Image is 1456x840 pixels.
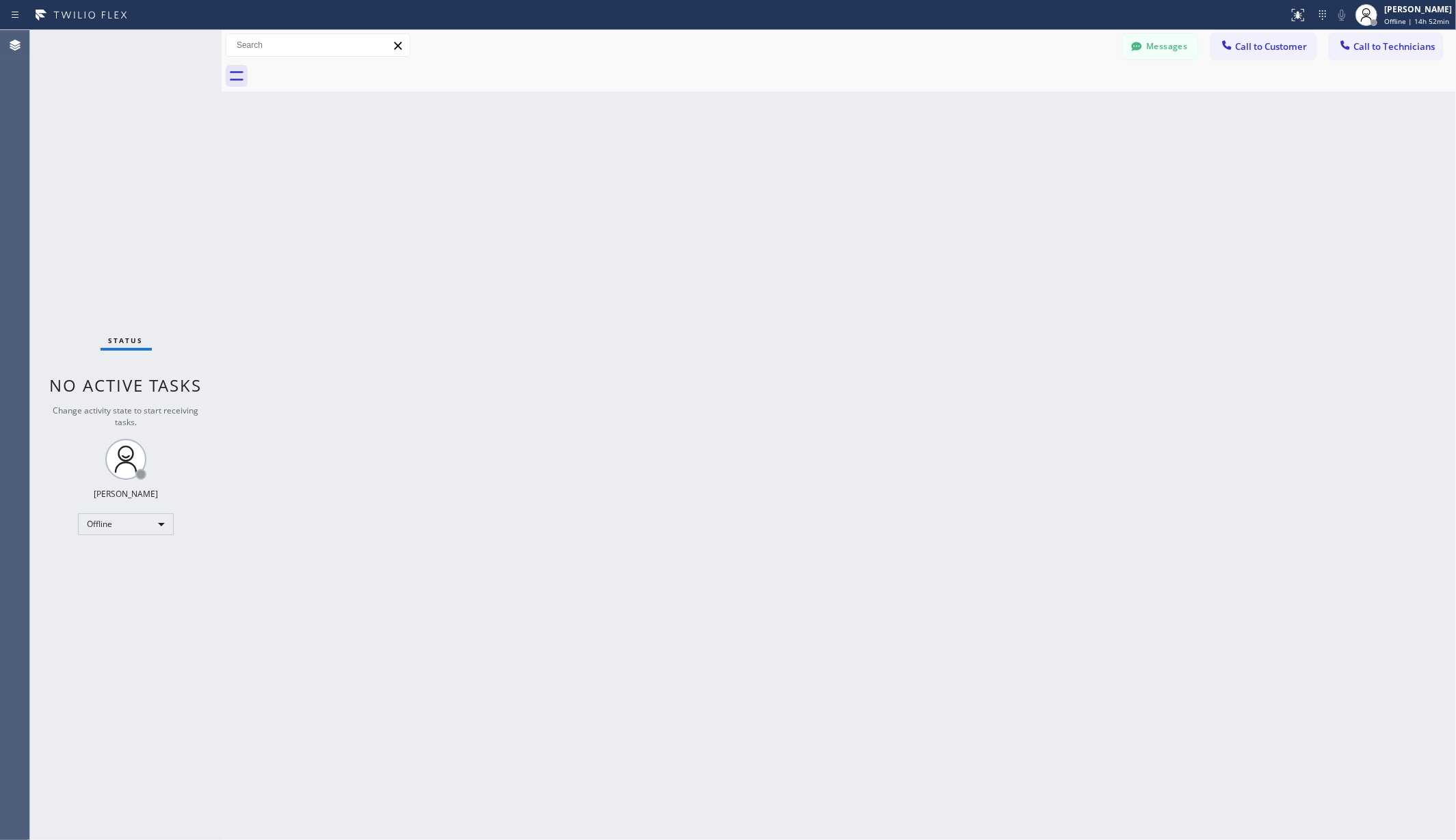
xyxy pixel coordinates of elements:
[78,513,174,535] div: Offline
[1329,33,1442,59] button: Call to Technicians
[1211,33,1316,59] button: Call to Customer
[1384,16,1449,26] span: Offline | 14h 52min
[1353,40,1435,53] span: Call to Technicians
[1235,40,1307,53] span: Call to Customer
[1122,33,1197,59] button: Messages
[94,488,158,500] div: [PERSON_NAME]
[1332,5,1351,25] button: Mute
[50,374,202,396] span: No active tasks
[1384,3,1452,15] div: [PERSON_NAME]
[109,336,144,345] span: Status
[53,405,199,428] span: Change activity state to start receiving tasks.
[226,34,410,56] input: Search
